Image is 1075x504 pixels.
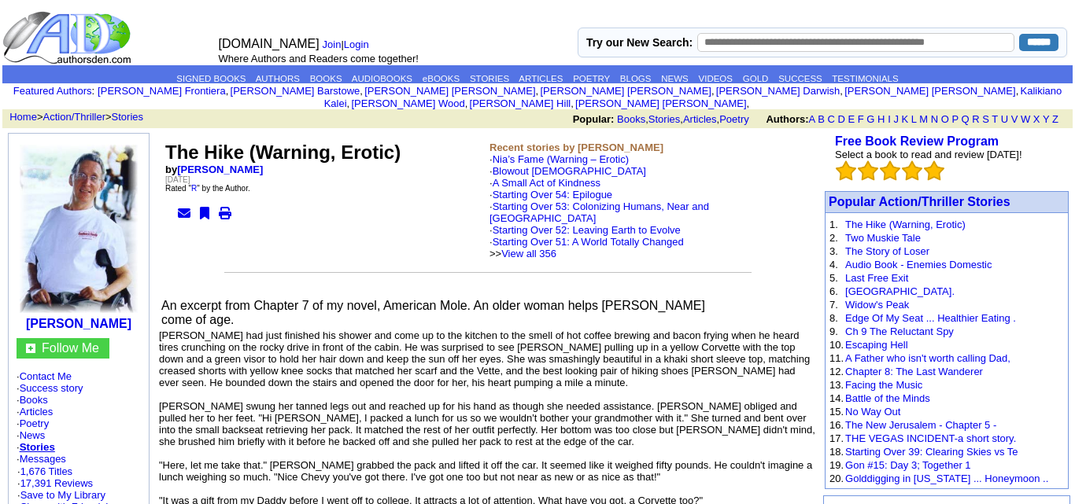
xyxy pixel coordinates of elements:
font: 19. [829,459,844,471]
font: i [228,87,230,96]
font: 8. [829,312,838,324]
a: [PERSON_NAME] Darwish [716,85,840,97]
img: bigemptystars.png [880,160,900,181]
a: Articles [683,113,717,125]
font: · >> [489,236,684,259]
font: Select a book to read and review [DATE]! [835,149,1022,160]
a: Free Book Review Program [835,134,999,148]
a: Battle of the Minds [845,392,930,404]
a: Z [1052,113,1058,125]
a: P [951,113,958,125]
a: AUDIOBOOKS [352,74,412,83]
a: Action/Thriller [43,111,105,123]
a: Escaping Hell [845,339,908,351]
a: Books [617,113,645,125]
a: M [919,113,928,125]
b: Recent stories by [PERSON_NAME] [489,142,663,153]
font: · [489,189,709,259]
a: R [191,184,197,193]
a: Edge Of My Seat ... Healthier Eating . [845,312,1016,324]
a: S [982,113,989,125]
font: , , , , , , , , , , [98,85,1062,109]
a: STORIES [470,74,509,83]
a: eBOOKS [423,74,460,83]
a: O [941,113,949,125]
a: [PERSON_NAME] Frontiera [98,85,226,97]
a: F [858,113,864,125]
font: · [489,224,684,259]
a: V [1011,113,1018,125]
a: L [911,113,917,125]
font: Rated " " by the Author. [165,184,250,193]
a: ARTICLES [519,74,563,83]
a: [PERSON_NAME] Hill [470,97,571,109]
font: An excerpt from Chapter 7 of my novel, American Mole. An older woman helps [PERSON_NAME] come of ... [161,299,705,326]
a: K [902,113,909,125]
font: The Hike (Warning, Erotic) [165,142,401,163]
a: I [888,113,891,125]
font: i [363,87,364,96]
a: The Hike (Warning, Erotic) [845,219,966,230]
font: · [489,177,709,259]
a: Ch 9 The Reluctant Spy [845,326,954,337]
a: THE VEGAS INCIDENT-a short story. [845,432,1016,444]
font: i [467,100,469,109]
font: 4. [829,259,838,270]
a: X [1033,113,1040,125]
font: · [489,153,709,259]
font: : [13,85,94,97]
font: > > [4,111,143,123]
a: Home [9,111,37,123]
a: TESTIMONIALS [832,74,898,83]
img: bigemptystars.png [836,160,856,181]
a: Stories [648,113,680,125]
font: 10. [829,339,844,351]
font: i [843,87,844,96]
font: i [715,87,716,96]
a: R [972,113,979,125]
a: The Story of Loser [845,245,929,257]
a: 1,676 Titles [20,465,73,477]
font: 18. [829,446,844,458]
a: H [877,113,885,125]
a: T [992,113,998,125]
a: Two Muskie Tale [845,232,921,244]
a: D [837,113,844,125]
font: 6. [829,285,838,297]
font: · [489,200,709,259]
b: by [165,164,263,175]
a: BOOKS [310,74,342,83]
a: Contact Me [20,370,72,382]
a: Stories [20,441,55,453]
font: [DATE] [165,175,190,184]
img: 3918.JPG [20,145,138,313]
b: [PERSON_NAME] [26,317,131,330]
a: GOLD [743,74,769,83]
a: Messages [20,453,66,465]
a: VIDEOS [699,74,733,83]
a: A Small Act of Kindness [493,177,600,189]
font: [DOMAIN_NAME] [219,37,320,50]
img: bigemptystars.png [858,160,878,181]
a: A Father who isn't worth calling Dad, [845,352,1010,364]
a: Books [20,394,48,406]
a: Follow Me [42,341,99,355]
font: 2. [829,232,838,244]
a: Audio Book - Enemies Domestic [845,259,992,270]
a: News [20,429,46,441]
a: Poetry [719,113,749,125]
a: Golddigging in [US_STATE] ... Honeymoon .. [845,473,1048,484]
a: Facing the Music [845,379,922,391]
font: 3. [829,245,838,257]
a: [PERSON_NAME] Wood [351,97,464,109]
font: i [574,100,575,109]
font: 7. [829,299,838,311]
a: Nia’s Fame (Warning – Erotic) [493,153,629,165]
font: 13. [829,379,844,391]
a: SIGNED BOOKS [176,74,246,83]
a: Join [323,39,342,50]
font: 5. [829,272,838,284]
a: Starting Over 52: Leaving Earth to Evolve [493,224,681,236]
a: [PERSON_NAME] [PERSON_NAME] [364,85,535,97]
